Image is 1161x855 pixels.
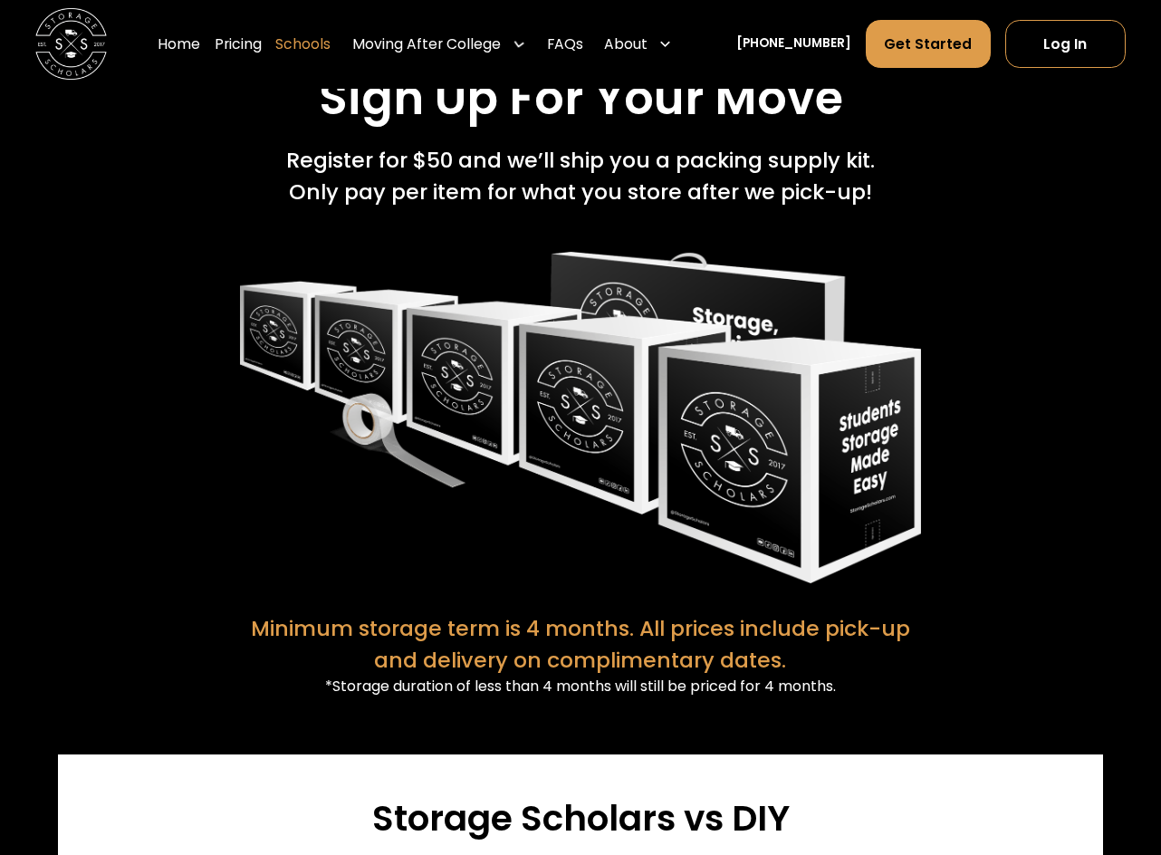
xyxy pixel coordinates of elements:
a: Home [158,20,200,70]
div: Moving After College [345,20,533,70]
a: Log In [1005,21,1126,69]
h3: Storage Scholars vs DIY [372,797,790,840]
div: Register for $50 and we’ll ship you a packing supply kit. Only pay per item for what you store af... [286,144,875,208]
a: Get Started [866,21,991,69]
a: [PHONE_NUMBER] [736,35,851,54]
img: Storage Scholars main logo [35,9,106,80]
img: Storage Scholars packaging supplies. [240,252,921,583]
a: Residential Moving [352,148,529,183]
a: FAQs [547,20,583,70]
a: Get a Quote [352,183,529,218]
a: Local Moving [352,111,529,147]
div: Moving After College [352,34,501,55]
div: Minimum storage term is 4 months. All prices include pick-up and delivery on complimentary dates. [240,612,921,677]
h2: Sign Up For Your Move [319,71,843,126]
a: Pricing [215,20,262,70]
div: *Storage duration of less than 4 months will still be priced for 4 months. [240,676,921,697]
a: Schools [275,20,331,70]
a: Apartment Moving [352,76,529,111]
div: About [604,34,648,55]
div: About [597,20,679,70]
